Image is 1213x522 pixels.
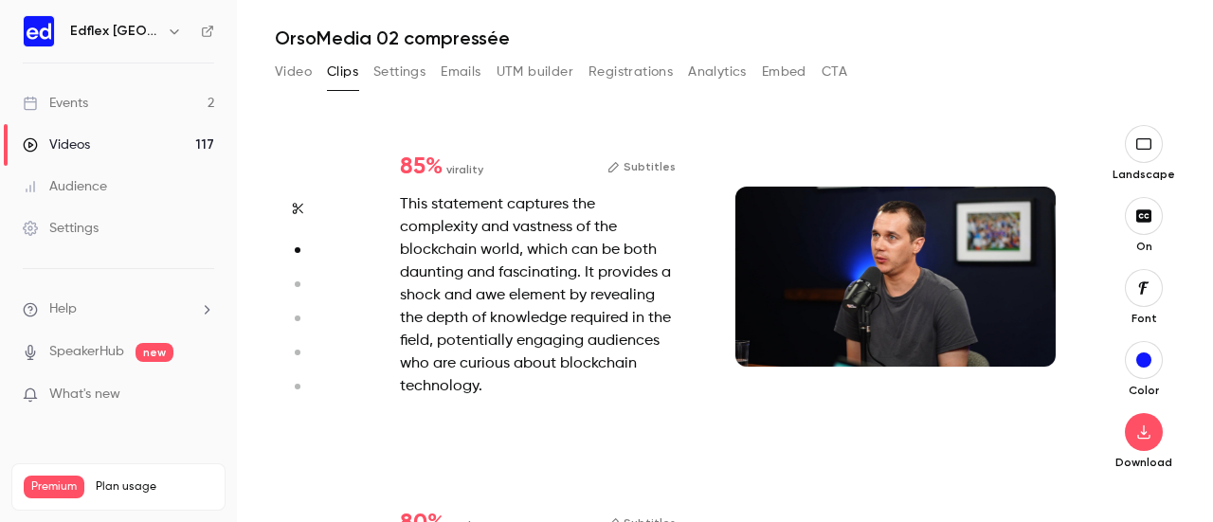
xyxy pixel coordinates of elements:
h6: Edflex [GEOGRAPHIC_DATA] [70,22,159,41]
button: Settings [373,57,425,87]
button: Emails [441,57,480,87]
div: Audience [23,177,107,196]
span: Premium [24,476,84,498]
span: Help [49,299,77,319]
button: Embed [762,57,806,87]
a: SpeakerHub [49,342,124,362]
p: Font [1113,311,1174,326]
span: virality [446,161,483,178]
img: Edflex France [24,16,54,46]
h1: OrsoMedia 02 compressée [275,27,1175,49]
button: CTA [822,57,847,87]
button: Registrations [588,57,673,87]
div: This statement captures the complexity and vastness of the blockchain world, which can be both da... [400,193,676,398]
button: Clips [327,57,358,87]
iframe: Noticeable Trigger [191,387,214,404]
button: Subtitles [607,155,676,178]
span: What's new [49,385,120,405]
p: Color [1113,383,1174,398]
div: Videos [23,135,90,154]
li: help-dropdown-opener [23,299,214,319]
button: Analytics [688,57,747,87]
span: new [136,343,173,362]
div: Events [23,94,88,113]
div: Settings [23,219,99,238]
button: UTM builder [497,57,573,87]
button: Video [275,57,312,87]
p: Download [1113,455,1174,470]
p: Landscape [1113,167,1175,182]
span: Plan usage [96,479,213,495]
span: 85 % [400,155,443,178]
p: On [1113,239,1174,254]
